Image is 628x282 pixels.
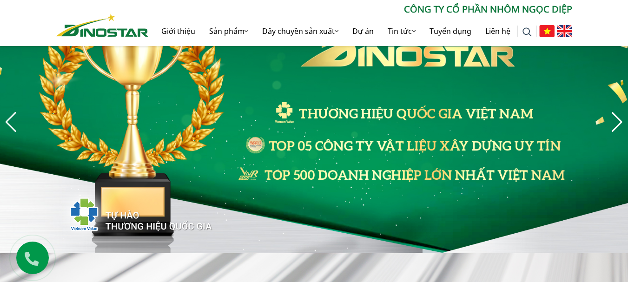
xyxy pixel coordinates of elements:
img: search [522,27,532,37]
img: Tiếng Việt [539,25,555,37]
a: Tuyển dụng [423,16,478,46]
a: Dây chuyền sản xuất [255,16,345,46]
div: Next slide [611,112,623,132]
a: Sản phẩm [202,16,255,46]
p: CÔNG TY CỔ PHẦN NHÔM NGỌC DIỆP [148,2,572,16]
a: Nhôm Dinostar [56,12,148,36]
a: Giới thiệu [154,16,202,46]
a: Dự án [345,16,381,46]
img: Nhôm Dinostar [56,13,148,37]
a: Tin tức [381,16,423,46]
img: English [557,25,572,37]
a: Liên hệ [478,16,517,46]
img: thqg [42,181,213,244]
div: Previous slide [5,112,17,132]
